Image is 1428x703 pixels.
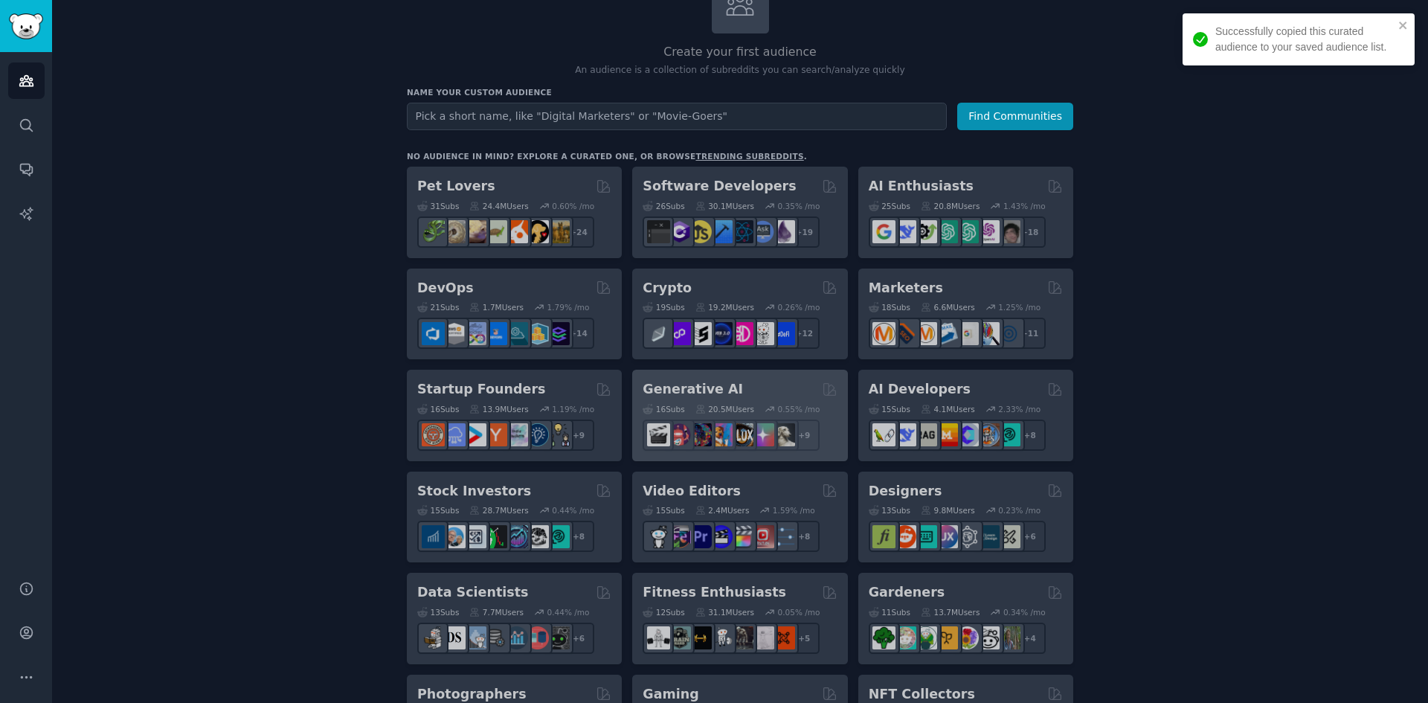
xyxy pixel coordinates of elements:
[407,103,947,130] input: Pick a short name, like "Digital Marketers" or "Movie-Goers"
[407,64,1073,77] p: An audience is a collection of subreddits you can search/analyze quickly
[1398,19,1409,31] button: close
[407,43,1073,62] h2: Create your first audience
[1215,24,1394,55] div: Successfully copied this curated audience to your saved audience list.
[695,152,803,161] a: trending subreddits
[407,87,1073,97] h3: Name your custom audience
[957,103,1073,130] button: Find Communities
[9,13,43,39] img: GummySearch logo
[407,151,807,161] div: No audience in mind? Explore a curated one, or browse .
